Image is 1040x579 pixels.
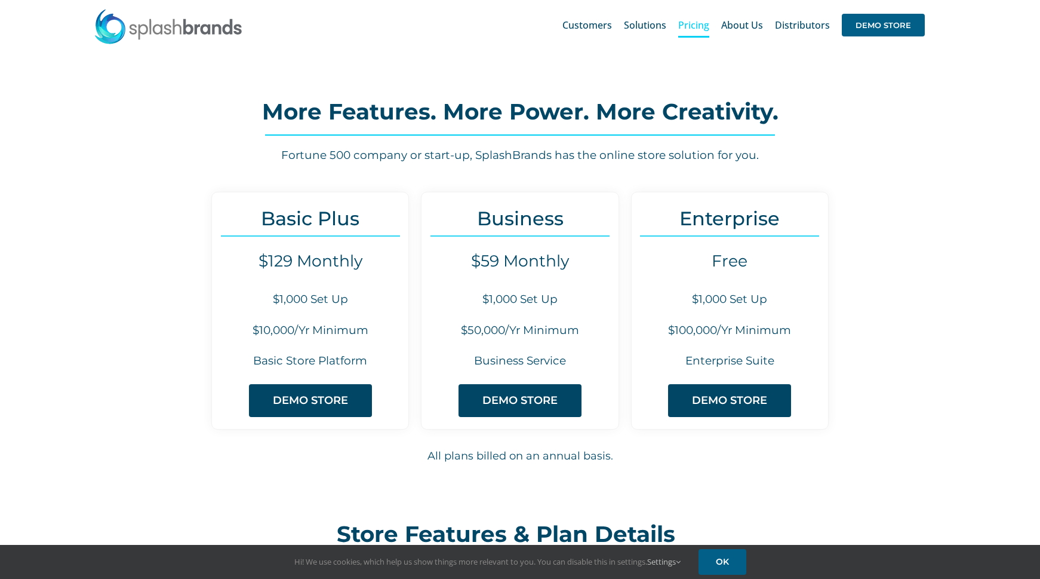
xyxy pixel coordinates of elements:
[775,20,830,30] span: Distributors
[668,384,791,417] a: DEMO STORE
[459,384,581,417] a: DEMO STORE
[421,353,618,369] h6: Business Service
[721,20,763,30] span: About Us
[775,6,830,44] a: Distributors
[249,384,372,417] a: DEMO STORE
[102,100,938,124] h2: More Features. More Power. More Creativity.
[421,292,618,308] h6: $1,000 Set Up
[94,8,243,44] img: SplashBrands.com Logo
[562,6,925,44] nav: Main Menu
[562,20,612,30] span: Customers
[212,323,408,339] h6: $10,000/Yr Minimum
[102,448,938,464] h6: All plans billed on an annual basis.
[294,556,681,567] span: Hi! We use cookies, which help us show things more relevant to you. You can disable this in setti...
[421,323,618,339] h6: $50,000/Yr Minimum
[699,549,746,575] a: OK
[273,394,348,407] span: DEMO STORE
[482,394,558,407] span: DEMO STORE
[421,252,618,271] h4: $59 Monthly
[212,252,408,271] h4: $129 Monthly
[632,207,828,229] h3: Enterprise
[842,14,925,36] span: DEMO STORE
[692,394,767,407] span: DEMO STORE
[632,323,828,339] h6: $100,000/Yr Minimum
[624,20,666,30] span: Solutions
[562,6,612,44] a: Customers
[632,292,828,308] h6: $1,000 Set Up
[212,353,408,369] h6: Basic Store Platform
[212,207,408,229] h3: Basic Plus
[421,207,618,229] h3: Business
[678,6,709,44] a: Pricing
[678,20,709,30] span: Pricing
[212,292,408,308] h6: $1,000 Set Up
[632,353,828,369] h6: Enterprise Suite
[337,522,703,546] h2: Store Features & Plan Details
[102,148,938,164] h6: Fortune 500 company or start-up, SplashBrands has the online store solution for you.
[632,252,828,271] h4: Free
[647,556,681,567] a: Settings
[842,6,925,44] a: DEMO STORE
